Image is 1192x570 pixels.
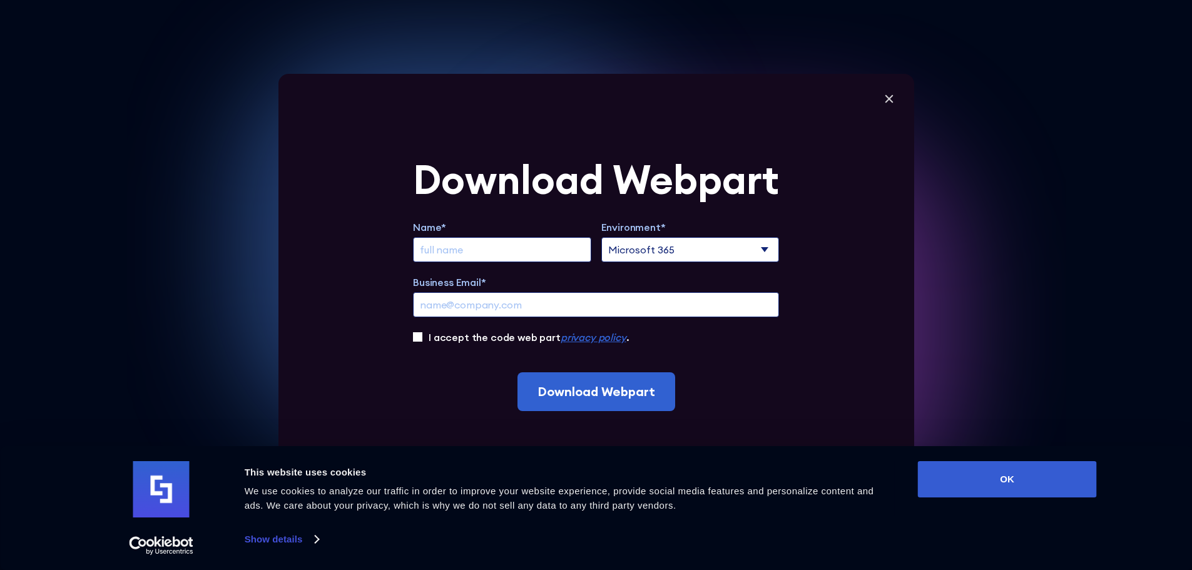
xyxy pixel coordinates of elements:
[561,331,626,344] a: privacy policy
[601,220,780,235] label: Environment*
[245,465,890,480] div: This website uses cookies
[413,237,591,262] input: full name
[245,486,874,511] span: We use cookies to analyze our traffic in order to improve your website experience, provide social...
[918,461,1097,497] button: OK
[517,372,675,411] input: Download Webpart
[413,220,591,235] label: Name*
[413,160,779,200] div: Download Webpart
[967,425,1192,570] iframe: Chat Widget
[429,330,629,345] label: I accept the code web part .
[106,536,216,555] a: Usercentrics Cookiebot - opens in a new window
[413,275,779,290] label: Business Email*
[413,160,779,411] form: Extend Trial
[413,292,779,317] input: name@company.com
[133,461,190,517] img: logo
[245,530,318,549] a: Show details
